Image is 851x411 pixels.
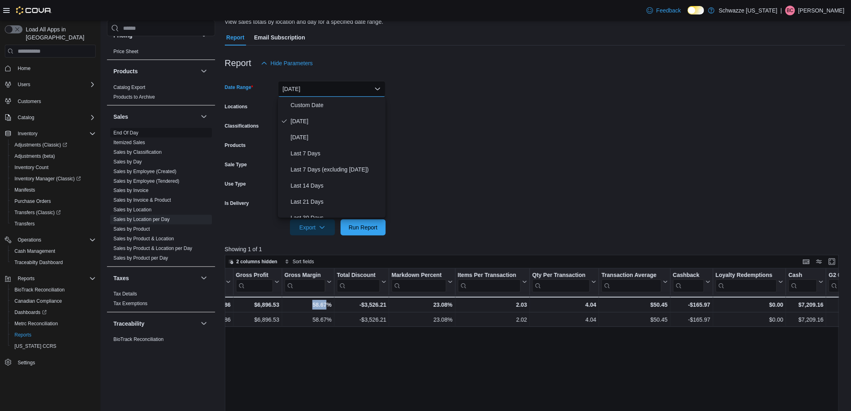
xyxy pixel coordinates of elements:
[337,272,386,292] button: Total Discount
[392,272,446,279] div: Markdown Percent
[225,257,281,266] button: 2 columns hidden
[199,66,209,76] button: Products
[349,223,378,231] span: Run Report
[225,245,845,253] p: Showing 1 of 1
[14,357,96,368] span: Settings
[11,258,96,267] span: Traceabilty Dashboard
[392,315,452,324] div: 23.08%
[8,139,99,151] a: Adjustments (Classic)
[11,140,96,150] span: Adjustments (Classic)
[341,219,386,235] button: Run Report
[14,64,34,73] a: Home
[11,296,65,306] a: Canadian Compliance
[673,315,710,324] div: -$165.97
[113,140,145,145] a: Itemized Sales
[284,272,331,292] button: Gross Margin
[14,332,31,338] span: Reports
[8,151,99,162] button: Adjustments (beta)
[113,246,192,252] span: Sales by Product & Location per Day
[392,272,446,292] div: Markdown Percent
[11,219,96,229] span: Transfers
[11,185,38,195] a: Manifests
[719,6,777,15] p: Schwazze [US_STATE]
[113,48,138,55] span: Price Sheet
[199,112,209,122] button: Sales
[14,343,56,349] span: [US_STATE] CCRS
[2,357,99,368] button: Settings
[225,181,246,187] label: Use Type
[291,181,382,190] span: Last 14 Days
[14,287,65,293] span: BioTrack Reconciliation
[337,315,386,324] div: -$3,526.21
[11,174,84,184] a: Inventory Manager (Classic)
[8,184,99,196] button: Manifests
[113,188,148,194] a: Sales by Invoice
[656,6,681,14] span: Feedback
[199,319,209,328] button: Traceability
[113,291,137,297] span: Tax Details
[113,320,197,328] button: Traceability
[14,97,44,106] a: Customers
[14,198,51,204] span: Purchase Orders
[11,140,70,150] a: Adjustments (Classic)
[113,274,129,282] h3: Taxes
[11,208,64,217] a: Transfers (Classic)
[18,81,30,88] span: Users
[8,295,99,307] button: Canadian Compliance
[291,213,382,223] span: Last 30 Days
[802,257,811,266] button: Keyboard shortcuts
[107,47,215,60] div: Pricing
[673,272,704,292] div: Cashback
[2,95,99,107] button: Customers
[532,272,590,292] div: Qty Per Transaction
[236,272,273,279] div: Gross Profit
[236,272,280,292] button: Gross Profit
[11,196,96,206] span: Purchase Orders
[113,188,148,194] span: Sales by Invoice
[8,257,99,268] button: Traceabilty Dashboard
[14,113,37,122] button: Catalog
[236,315,280,324] div: $6,896.53
[113,178,179,184] a: Sales by Employee (Tendered)
[14,142,67,148] span: Adjustments (Classic)
[107,83,215,105] div: Products
[113,227,150,232] a: Sales by Product
[278,81,386,97] button: [DATE]
[2,128,99,139] button: Inventory
[113,159,142,165] span: Sales by Day
[113,236,174,242] span: Sales by Product & Location
[18,237,41,243] span: Operations
[236,258,277,265] span: 2 columns hidden
[11,296,96,306] span: Canadian Compliance
[14,235,96,245] span: Operations
[458,272,527,292] button: Items Per Transaction
[673,272,710,292] button: Cashback
[458,272,521,292] div: Items Per Transaction
[14,309,47,316] span: Dashboards
[236,272,273,292] div: Gross Profit
[337,272,380,292] div: Total Discount
[14,274,38,283] button: Reports
[113,337,164,343] span: BioTrack Reconciliation
[113,217,170,223] a: Sales by Location per Day
[291,132,382,142] span: [DATE]
[199,273,209,283] button: Taxes
[291,116,382,126] span: [DATE]
[193,300,230,310] div: $4,857.86
[602,272,661,292] div: Transaction Average
[113,49,138,54] a: Price Sheet
[18,130,37,137] span: Inventory
[814,257,824,266] button: Display options
[8,207,99,218] a: Transfers (Classic)
[18,275,35,282] span: Reports
[11,196,54,206] a: Purchase Orders
[789,272,824,292] button: Cash
[14,235,45,245] button: Operations
[113,67,138,75] h3: Products
[2,62,99,74] button: Home
[271,59,313,67] span: Hide Parameters
[254,29,305,45] span: Email Subscription
[11,341,60,351] a: [US_STATE] CCRS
